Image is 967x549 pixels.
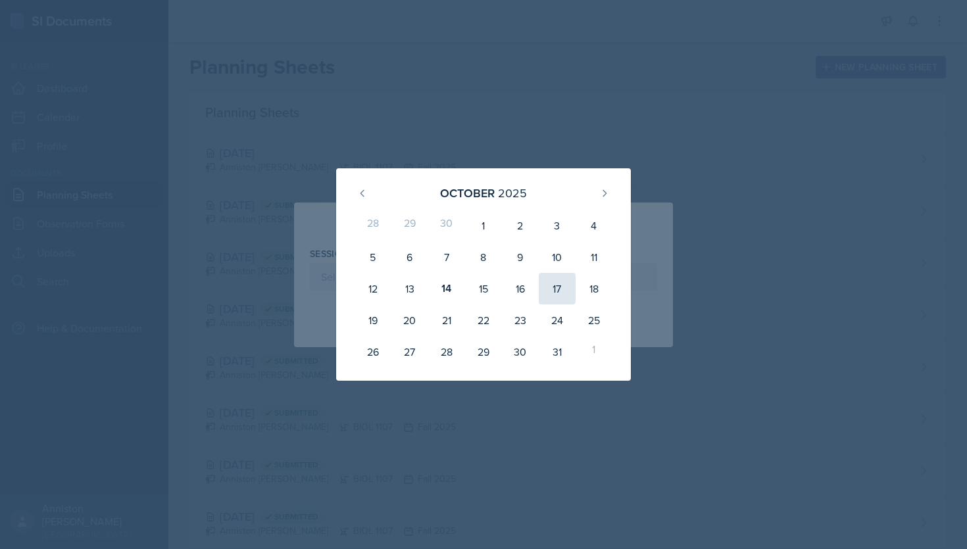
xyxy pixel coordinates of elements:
[539,241,576,273] div: 10
[391,273,428,304] div: 13
[539,210,576,241] div: 3
[355,210,391,241] div: 28
[576,241,612,273] div: 11
[502,336,539,368] div: 30
[428,336,465,368] div: 28
[576,336,612,368] div: 1
[428,273,465,304] div: 14
[391,241,428,273] div: 6
[391,210,428,241] div: 29
[465,273,502,304] div: 15
[391,336,428,368] div: 27
[576,304,612,336] div: 25
[355,241,391,273] div: 5
[440,184,495,202] div: October
[502,273,539,304] div: 16
[539,304,576,336] div: 24
[355,304,391,336] div: 19
[576,273,612,304] div: 18
[465,210,502,241] div: 1
[502,241,539,273] div: 9
[539,336,576,368] div: 31
[355,336,391,368] div: 26
[576,210,612,241] div: 4
[502,304,539,336] div: 23
[428,241,465,273] div: 7
[502,210,539,241] div: 2
[465,336,502,368] div: 29
[539,273,576,304] div: 17
[465,241,502,273] div: 8
[465,304,502,336] div: 22
[498,184,527,202] div: 2025
[428,304,465,336] div: 21
[391,304,428,336] div: 20
[355,273,391,304] div: 12
[428,210,465,241] div: 30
